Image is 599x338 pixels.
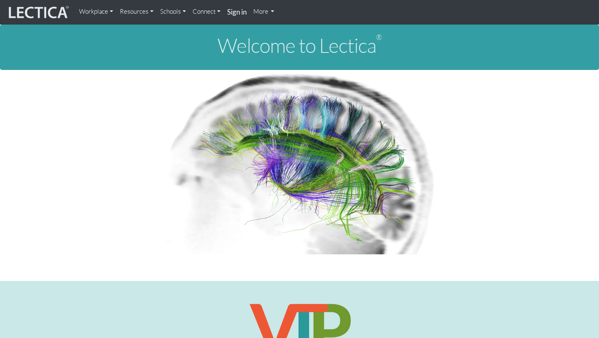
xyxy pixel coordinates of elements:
img: Human Connectome Project Image [161,70,438,255]
a: Sign in [224,3,250,21]
a: More [250,3,278,20]
a: Workplace [76,3,116,20]
sup: ® [376,32,382,42]
a: Connect [189,3,224,20]
a: Schools [157,3,189,20]
a: Resources [116,3,157,20]
h1: Welcome to Lectica [7,35,592,57]
img: lecticalive [7,5,69,20]
strong: Sign in [227,7,247,16]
